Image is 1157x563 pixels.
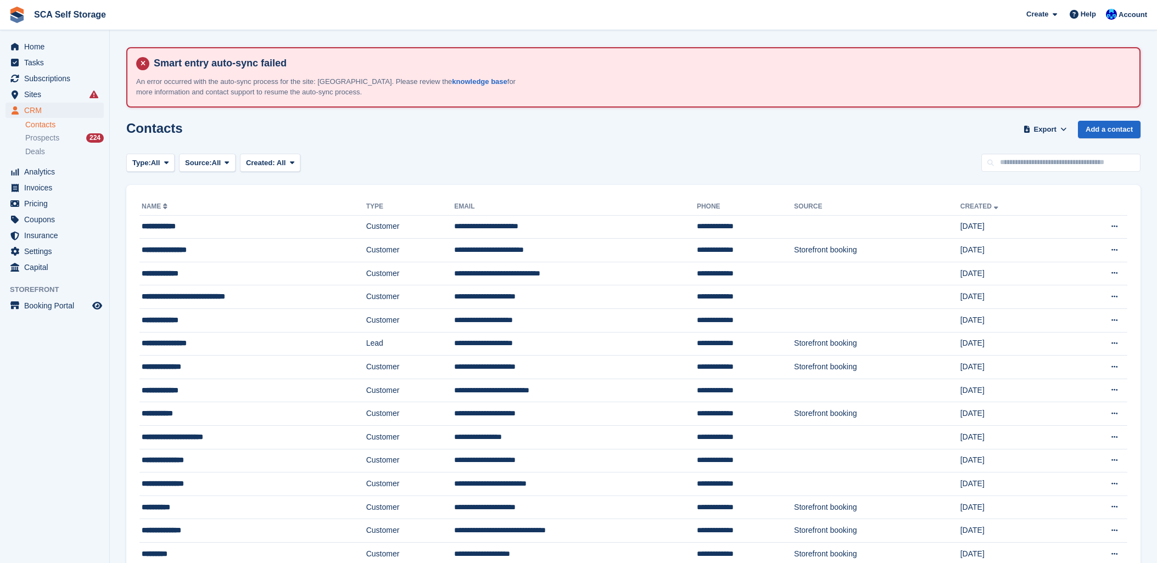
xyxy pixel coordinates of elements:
td: [DATE] [960,262,1066,285]
td: Customer [366,496,455,519]
span: Source: [185,157,211,168]
span: All [151,157,160,168]
td: [DATE] [960,239,1066,262]
td: Storefront booking [794,402,960,426]
td: [DATE] [960,519,1066,543]
span: Storefront [10,284,109,295]
span: CRM [24,103,90,118]
td: [DATE] [960,496,1066,519]
td: Customer [366,215,455,239]
span: Create [1026,9,1048,20]
a: Prospects 224 [25,132,104,144]
td: Customer [366,379,455,402]
span: Tasks [24,55,90,70]
a: menu [5,260,104,275]
td: Customer [366,519,455,543]
button: Type: All [126,154,175,172]
a: Contacts [25,120,104,130]
span: Pricing [24,196,90,211]
a: menu [5,164,104,179]
th: Email [454,198,697,216]
span: Settings [24,244,90,259]
th: Type [366,198,455,216]
a: menu [5,87,104,102]
a: Name [142,202,170,210]
a: menu [5,228,104,243]
th: Source [794,198,960,216]
span: Coupons [24,212,90,227]
button: Source: All [179,154,236,172]
h4: Smart entry auto-sync failed [149,57,1131,70]
td: Customer [366,402,455,426]
td: Customer [366,309,455,333]
td: Storefront booking [794,519,960,543]
span: Capital [24,260,90,275]
td: Customer [366,262,455,285]
span: All [277,159,286,167]
span: Sites [24,87,90,102]
a: menu [5,103,104,118]
td: [DATE] [960,472,1066,496]
span: Export [1034,124,1057,135]
td: Lead [366,332,455,356]
span: Created: [246,159,275,167]
button: Export [1021,121,1069,139]
td: [DATE] [960,379,1066,402]
span: Account [1119,9,1147,20]
td: Customer [366,285,455,309]
span: Help [1081,9,1096,20]
a: menu [5,298,104,313]
a: menu [5,180,104,195]
a: SCA Self Storage [30,5,110,24]
a: menu [5,196,104,211]
button: Created: All [240,154,300,172]
span: Invoices [24,180,90,195]
a: knowledge base [452,77,507,86]
span: Prospects [25,133,59,143]
a: menu [5,71,104,86]
span: Booking Portal [24,298,90,313]
a: Preview store [91,299,104,312]
a: menu [5,244,104,259]
p: An error occurred with the auto-sync process for the site: [GEOGRAPHIC_DATA]. Please review the f... [136,76,521,98]
td: [DATE] [960,402,1066,426]
span: Home [24,39,90,54]
div: 224 [86,133,104,143]
a: Deals [25,146,104,157]
a: menu [5,212,104,227]
span: Analytics [24,164,90,179]
td: Storefront booking [794,356,960,379]
td: Storefront booking [794,496,960,519]
span: Type: [132,157,151,168]
h1: Contacts [126,121,183,136]
td: [DATE] [960,215,1066,239]
span: Deals [25,147,45,157]
th: Phone [697,198,794,216]
td: [DATE] [960,285,1066,309]
td: [DATE] [960,449,1066,472]
td: Customer [366,356,455,379]
td: Storefront booking [794,239,960,262]
td: [DATE] [960,426,1066,449]
a: menu [5,55,104,70]
img: stora-icon-8386f47178a22dfd0bd8f6a31ec36ba5ce8667c1dd55bd0f319d3a0aa187defe.svg [9,7,25,23]
td: Customer [366,472,455,496]
td: Customer [366,239,455,262]
span: Insurance [24,228,90,243]
a: menu [5,39,104,54]
a: Created [960,202,1001,210]
img: Kelly Neesham [1106,9,1117,20]
span: All [212,157,221,168]
td: Customer [366,426,455,449]
i: Smart entry sync failures have occurred [90,90,98,99]
td: Customer [366,449,455,472]
span: Subscriptions [24,71,90,86]
a: Add a contact [1078,121,1141,139]
td: [DATE] [960,332,1066,356]
td: [DATE] [960,309,1066,333]
td: Storefront booking [794,332,960,356]
td: [DATE] [960,356,1066,379]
